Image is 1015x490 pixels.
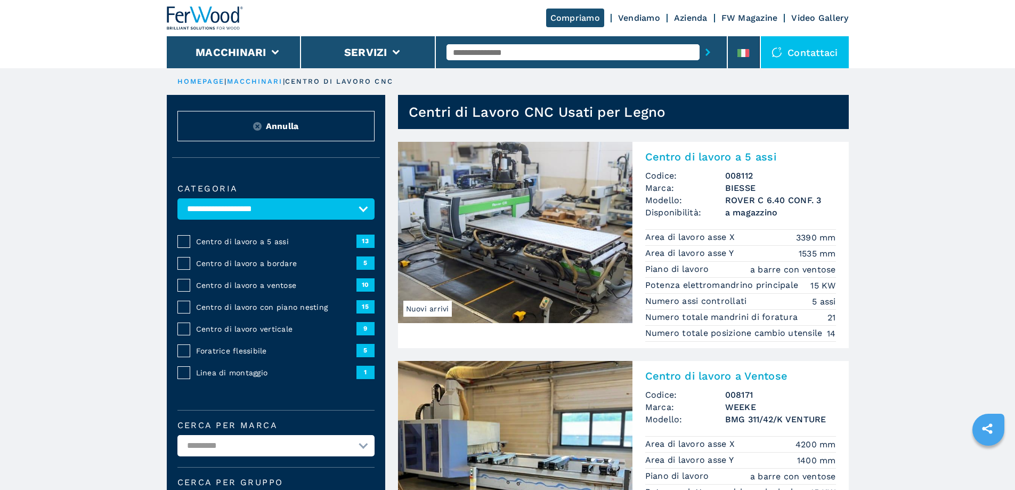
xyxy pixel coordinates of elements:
span: Linea di montaggio [196,367,356,378]
em: 4200 mm [795,438,836,451]
em: 14 [827,327,836,340]
button: ResetAnnulla [177,111,375,141]
span: Centro di lavoro a ventose [196,280,356,291]
span: 5 [356,256,375,269]
span: | [283,77,285,85]
span: 1 [356,366,375,379]
span: Marca: [645,182,725,194]
em: 5 assi [812,295,836,308]
h3: WEEKE [725,401,836,413]
span: Marca: [645,401,725,413]
em: a barre con ventose [750,470,836,483]
a: Centro di lavoro a 5 assi BIESSE ROVER C 6.40 CONF. 3Nuovi arriviCentro di lavoro a 5 assiCodice:... [398,142,849,348]
span: | [224,77,226,85]
button: Macchinari [196,46,266,59]
span: Centro di lavoro a bordare [196,258,356,269]
span: Codice: [645,389,725,401]
p: Area di lavoro asse X [645,231,738,243]
span: a magazzino [725,206,836,219]
h3: ROVER C 6.40 CONF. 3 [725,194,836,206]
iframe: Chat [970,442,1007,482]
span: Cerca per Gruppo [177,478,375,487]
p: Area di lavoro asse X [645,438,738,450]
span: 15 [356,300,375,313]
em: 1535 mm [799,247,836,260]
p: Numero totale mandrini di foratura [645,311,801,323]
a: Azienda [674,13,708,23]
em: 1400 mm [797,454,836,467]
span: Nuovi arrivi [403,301,452,317]
span: 13 [356,235,375,247]
h2: Centro di lavoro a 5 assi [645,150,836,163]
p: centro di lavoro cnc [285,77,393,86]
p: Numero totale posizione cambio utensile [645,327,825,339]
em: 3390 mm [796,231,836,244]
span: 10 [356,278,375,291]
img: Contattaci [772,47,782,58]
img: Ferwood [167,6,243,30]
span: 5 [356,344,375,357]
span: Modello: [645,194,725,206]
button: Servizi [344,46,387,59]
h1: Centri di Lavoro CNC Usati per Legno [409,103,666,121]
img: Reset [253,122,262,131]
div: Contattaci [761,36,849,68]
span: Modello: [645,413,725,425]
h3: BIESSE [725,182,836,194]
p: Piano di lavoro [645,470,712,482]
span: Centro di lavoro verticale [196,324,356,334]
em: a barre con ventose [750,263,836,276]
p: Piano di lavoro [645,263,712,275]
label: Cerca per marca [177,421,375,430]
span: Codice: [645,170,725,182]
a: FW Magazine [721,13,778,23]
span: 9 [356,322,375,335]
h3: BMG 311/42/K VENTURE [725,413,836,425]
a: sharethis [974,415,1001,442]
a: Compriamo [546,9,604,27]
a: HOMEPAGE [177,77,225,85]
p: Area di lavoro asse Y [645,247,737,259]
span: Centro di lavoro con piano nesting [196,302,356,312]
span: Disponibilità: [645,206,725,219]
p: Potenza elettromandrino principale [645,279,801,291]
h3: 008171 [725,389,836,401]
img: Centro di lavoro a 5 assi BIESSE ROVER C 6.40 CONF. 3 [398,142,632,323]
p: Numero assi controllati [645,295,750,307]
label: Categoria [177,184,375,193]
button: submit-button [700,40,716,65]
p: Area di lavoro asse Y [645,454,737,466]
a: Video Gallery [791,13,848,23]
em: 15 KW [810,279,835,292]
span: Centro di lavoro a 5 assi [196,236,356,247]
a: macchinari [227,77,283,85]
span: Annulla [266,120,299,132]
em: 21 [827,311,836,324]
h3: 008112 [725,170,836,182]
h2: Centro di lavoro a Ventose [645,369,836,382]
a: Vendiamo [618,13,660,23]
span: Foratrice flessibile [196,346,356,356]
